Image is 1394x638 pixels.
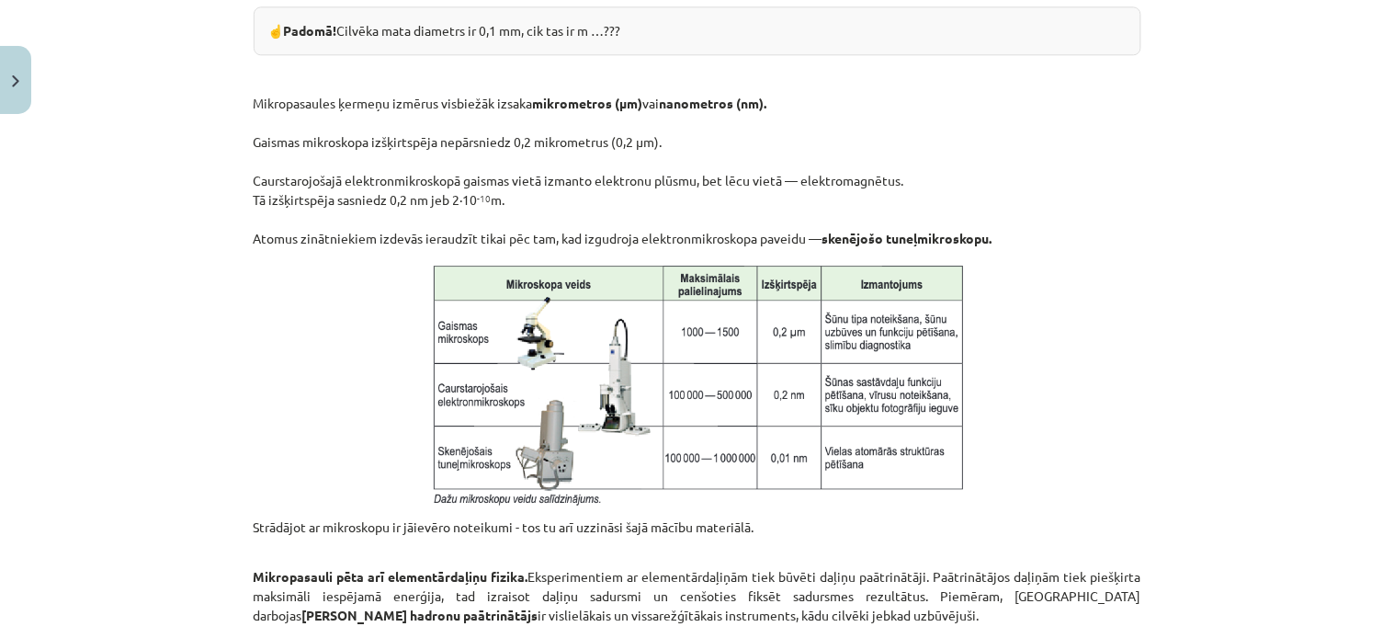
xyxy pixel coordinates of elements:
p: Strādājot ar mikroskopu ir jāievēro noteikumi - tos tu arī uzzināsi šajā mācību materiālā. [254,518,1141,537]
div: ☝️ Cilvēka mata diametrs ir 0,1 mm, cik tas ir m …??? [254,6,1141,55]
sup: -10 [478,191,492,205]
img: icon-close-lesson-0947bae3869378f0d4975bcd49f059093ad1ed9edebbc8119c70593378902aed.svg [12,75,19,87]
strong: Padomā! [284,22,337,39]
strong: [PERSON_NAME] hadronu paātrinātājs [302,607,538,623]
strong: Mikropasauli pēta [254,568,365,585]
strong: mikrometros (μm) [533,95,643,111]
strong: nanometros (nm). [660,95,767,111]
strong: skenējošo tuneļmikroskopu. [822,230,992,246]
p: Mikropasaules ķermeņu izmērus visbiežāk izsaka vai Gaismas mikroskopa izšķirtspēja nepārsniedz 0,... [254,55,1141,248]
strong: arī elementārdaļiņu fizika. [368,568,528,585]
